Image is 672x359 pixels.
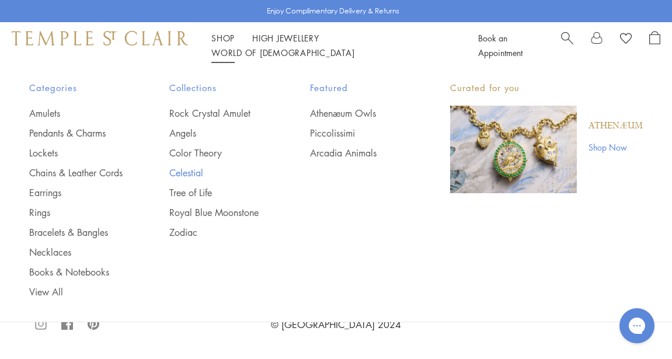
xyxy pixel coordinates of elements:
[614,304,660,347] iframe: Gorgias live chat messenger
[29,226,123,239] a: Bracelets & Bangles
[589,141,643,154] a: Shop Now
[169,206,263,219] a: Royal Blue Moonstone
[561,31,573,60] a: Search
[310,147,403,159] a: Arcadia Animals
[29,206,123,219] a: Rings
[29,107,123,120] a: Amulets
[29,147,123,159] a: Lockets
[169,166,263,179] a: Celestial
[310,107,403,120] a: Athenæum Owls
[211,47,354,58] a: World of [DEMOGRAPHIC_DATA]World of [DEMOGRAPHIC_DATA]
[450,81,643,95] p: Curated for you
[211,32,235,44] a: ShopShop
[169,186,263,199] a: Tree of Life
[267,5,399,17] p: Enjoy Complimentary Delivery & Returns
[649,31,660,60] a: Open Shopping Bag
[271,318,401,331] a: © [GEOGRAPHIC_DATA] 2024
[29,266,123,278] a: Books & Notebooks
[310,127,403,140] a: Piccolissimi
[169,226,263,239] a: Zodiac
[29,81,123,95] span: Categories
[589,120,643,133] a: Athenæum
[29,246,123,259] a: Necklaces
[252,32,319,44] a: High JewelleryHigh Jewellery
[169,107,263,120] a: Rock Crystal Amulet
[169,127,263,140] a: Angels
[29,186,123,199] a: Earrings
[29,166,123,179] a: Chains & Leather Cords
[478,32,523,58] a: Book an Appointment
[12,31,188,45] img: Temple St. Clair
[29,285,123,298] a: View All
[310,81,403,95] span: Featured
[169,81,263,95] span: Collections
[29,127,123,140] a: Pendants & Charms
[620,31,632,48] a: View Wishlist
[169,147,263,159] a: Color Theory
[211,31,452,60] nav: Main navigation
